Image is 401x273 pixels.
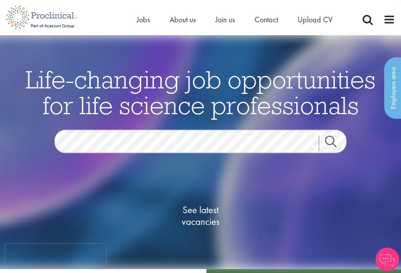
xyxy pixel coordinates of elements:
a: Upload CV [298,14,332,25]
span: See latest vacancies [161,204,240,227]
iframe: reCAPTCHA [5,244,106,268]
img: Chatbot [376,248,399,271]
a: Contact [255,14,278,25]
a: Jobs [137,14,150,25]
a: See latestvacancies [161,172,240,259]
a: Join us [215,14,235,25]
a: About us [170,14,196,25]
a: Job search submit button [319,135,352,151]
span: Life-changing job opportunities for life science professionals [25,63,376,120]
